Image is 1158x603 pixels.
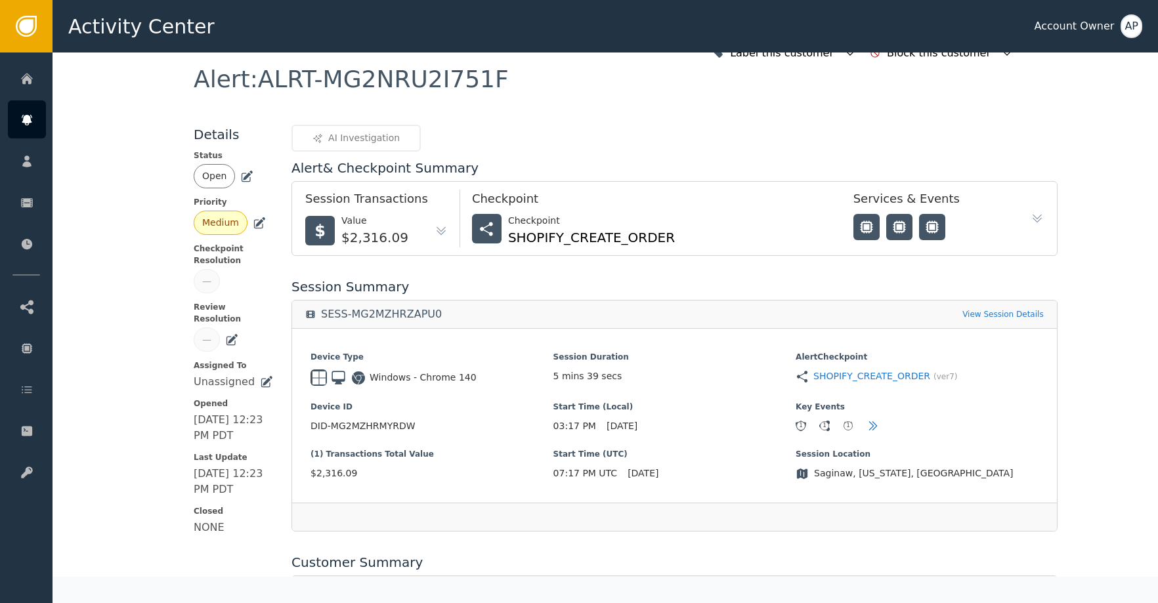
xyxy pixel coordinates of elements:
div: Block this customer [887,45,994,61]
span: Start Time (UTC) [553,448,796,460]
span: 07:17 PM UTC [553,467,618,480]
span: 03:17 PM [553,419,596,433]
span: (1) Transactions Total Value [311,448,553,460]
span: Last Update [194,451,273,463]
button: Label this customer [710,39,860,68]
span: Windows - Chrome 140 [370,371,477,385]
span: Saginaw, [US_STATE], [GEOGRAPHIC_DATA] [814,467,1013,480]
span: Opened [194,398,273,409]
div: SHOPIFY_CREATE_ORDER [508,228,675,247]
span: $ [314,219,326,243]
div: Checkpoint [508,214,675,228]
a: SHOPIFY_CREATE_ORDER [813,369,930,383]
div: NONE [194,520,225,535]
div: Alert : ALRT-MG2NRU2I751F [194,68,509,91]
span: Session Location [796,448,1039,460]
div: — [202,274,211,288]
span: Alert Checkpoint [796,351,1039,363]
div: Medium [202,216,239,230]
span: Priority [194,196,273,208]
div: 1 [820,421,829,430]
div: Checkpoint [472,190,827,214]
div: SESS-MG2MZHRZAPU0 [321,308,442,321]
span: Key Events [796,401,1039,413]
div: $2,316.09 [341,228,408,247]
div: Account Owner [1034,18,1114,34]
span: Activity Center [68,12,215,41]
span: Device Type [311,351,553,363]
span: 5 mins 39 secs [553,369,622,383]
span: Assigned To [194,360,273,371]
div: Session Transactions [305,190,448,214]
button: Block this customer [867,39,1017,68]
span: $2,316.09 [311,467,553,480]
div: [DATE] 12:23 PM PDT [194,412,273,444]
div: Unassigned [194,374,255,390]
div: Open [202,169,226,183]
span: Start Time (Local) [553,401,796,413]
div: 1 [844,421,853,430]
div: Details [194,125,273,144]
div: Value [341,214,408,228]
div: Alert & Checkpoint Summary [291,158,1058,178]
span: Checkpoint Resolution [194,243,273,266]
span: DID-MG2MZHRMYRDW [311,419,553,433]
span: Session Duration [553,351,796,363]
span: Status [194,150,273,161]
span: [DATE] [628,467,658,480]
div: Services & Events [853,190,1011,214]
a: View Session Details [962,308,1044,320]
span: [DATE] [607,419,637,433]
div: Label this customer [730,45,837,61]
div: Customer Summary [291,552,1058,572]
span: Closed [194,505,273,517]
div: 1 [796,421,805,430]
div: Session Summary [291,277,1058,297]
button: AP [1121,14,1142,38]
div: — [202,333,211,346]
span: Device ID [311,401,553,413]
div: [DATE] 12:23 PM PDT [194,466,273,497]
span: Review Resolution [194,301,273,325]
span: (ver 7 ) [933,371,957,383]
